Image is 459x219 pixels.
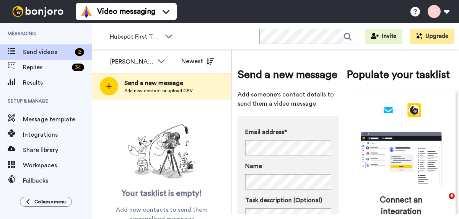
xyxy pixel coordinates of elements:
[23,161,92,170] span: Workspaces
[124,88,193,94] span: Add new contact or upload CSV
[124,121,200,182] img: ready-set-action.png
[75,48,84,56] div: 2
[20,197,72,207] button: Collapse menu
[23,115,92,124] span: Message template
[34,199,66,205] span: Collapse menu
[80,5,93,18] img: vm-color.svg
[347,67,456,82] span: Populate your tasklist
[23,130,92,139] span: Integrations
[410,29,454,44] button: Upgrade
[449,193,455,199] span: 6
[97,6,155,17] span: Video messaging
[72,64,84,71] div: 34
[23,47,72,57] span: Send videos
[23,63,69,72] span: Replies
[124,78,193,88] span: Send a new message
[344,103,459,187] div: animation
[23,145,92,155] span: Share library
[122,188,202,199] span: Your tasklist is empty!
[238,67,339,82] span: Send a new message
[23,176,92,185] span: Fallbacks
[238,90,339,108] span: Add someone's contact details to send them a video message
[365,29,402,44] button: Invite
[176,54,220,69] button: Newest
[110,57,154,66] div: [PERSON_NAME]
[245,196,331,205] label: Task description (Optional)
[23,78,92,87] span: Results
[9,6,67,17] img: bj-logo-header-white.svg
[245,127,331,137] label: Email address*
[245,162,262,171] span: Name
[433,193,451,211] iframe: Intercom live chat
[110,32,161,41] span: Hubspot First Touch ([PERSON_NAME])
